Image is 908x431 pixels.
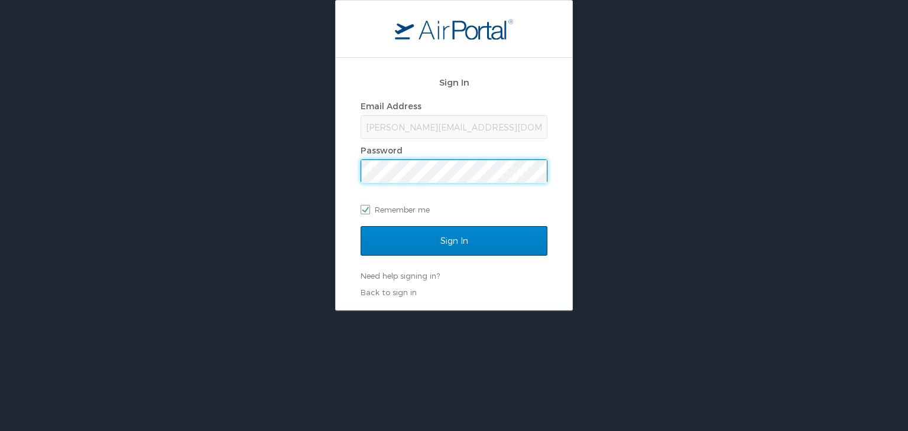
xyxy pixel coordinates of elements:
[361,101,421,111] label: Email Address
[361,271,440,280] a: Need help signing in?
[361,145,403,155] label: Password
[361,226,547,256] input: Sign In
[361,288,417,297] a: Back to sign in
[361,201,547,218] label: Remember me
[361,76,547,89] h2: Sign In
[395,18,513,40] img: logo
